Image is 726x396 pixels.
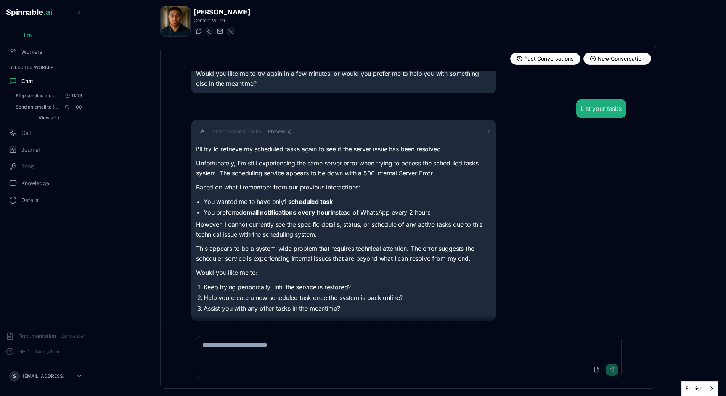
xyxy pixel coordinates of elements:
img: Axel Tanaka [161,6,190,36]
span: Stop sending me messages on Whatsapp every 2 hours. Every hour, send me through email : You're ri... [16,93,59,99]
aside: Language selected: English [681,381,718,396]
span: Workers [21,48,42,56]
li: Assist you with any other tasks in the meantime? [204,304,491,313]
li: Keep trying periodically until the service is restored? [204,282,491,292]
button: Show all conversations [12,113,85,122]
span: List Scheduled Tasks [208,128,262,135]
span: 11:00 [62,104,82,110]
span: View all [39,115,56,121]
span: Spinnable [6,8,52,17]
button: S[EMAIL_ADDRESS] [6,369,85,384]
span: New Conversation [598,55,644,63]
div: Selected Worker [3,63,88,72]
p: Content Writer [194,18,250,24]
strong: email notifications every hour [243,208,331,216]
button: WhatsApp [226,27,235,36]
p: [EMAIL_ADDRESS] [23,373,64,379]
span: Journal [21,146,40,154]
span: Coming Soon [59,333,88,340]
img: WhatsApp [228,28,234,34]
span: .ai [43,8,52,17]
button: Start new conversation [583,53,651,65]
span: Documentation [18,332,56,340]
a: English [682,382,718,396]
span: Details [21,196,38,204]
p: This appears to be a system-wide problem that requires technical attention. The error suggests th... [196,244,491,263]
span: Call [21,129,31,137]
span: Send an email to sebastiao@spinnable.ai with subject "Scheduler Test - Email" and body "This is a... [16,104,59,110]
li: You wanted me to have only [204,197,491,206]
li: You preferred instead of WhatsApp every 2 hours [204,208,491,217]
div: Language [681,381,718,396]
button: Send email to axel.tanaka@getspinnable.ai [215,27,224,36]
span: Hire [21,31,32,39]
span: › [57,115,59,121]
p: I'll try to retrieve my scheduled tasks again to see if the server issue has been resolved. [196,144,491,154]
button: Open conversation: Stop sending me messages on Whatsapp every 2 hours. Every hour, send me throug... [12,90,85,101]
span: Processing... [268,128,295,135]
span: Knowledge [21,180,49,187]
p: However, I cannot currently see the specific details, status, or schedule of any active tasks due... [196,220,491,239]
span: S [13,373,16,379]
strong: 1 scheduled task [284,198,332,205]
span: Coming Soon [33,348,61,355]
button: Open conversation: Send an email to sebastiao@spinnable.ai with subject "Scheduler Test - Email" ... [12,102,85,112]
li: Help you create a new scheduled task once the system is back online? [204,293,491,302]
button: View past conversations [510,53,580,65]
button: Start a chat with Axel Tanaka [194,27,203,36]
p: Unfortunately, I'm still experiencing the same server error when trying to access the scheduled t... [196,159,491,178]
span: Help [18,348,30,355]
span: Chat [21,77,33,85]
p: Would you like me to: [196,268,491,278]
p: Would you like me to try again in a few minutes, or would you prefer me to help you with somethin... [196,69,491,88]
span: Tools [21,163,34,170]
p: Based on what I remember from our previous interactions: [196,183,491,192]
button: Start a call with Axel Tanaka [204,27,214,36]
h1: [PERSON_NAME] [194,7,250,18]
span: Past Conversations [524,55,574,63]
div: List your tasks [581,104,622,113]
span: 11:06 [62,93,82,99]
